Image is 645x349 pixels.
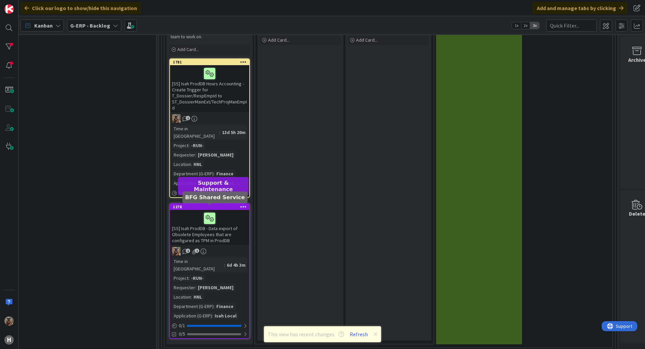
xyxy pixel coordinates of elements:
span: 0 / 1 [179,322,185,329]
div: [PERSON_NAME] [196,284,235,291]
span: Support [14,1,31,9]
div: 6d 4h 3m [225,261,247,269]
span: : [212,312,213,319]
a: 1278[SS] Isah ProdDB - Data export of Obsolete Employees that are configured as TPM in ProdDBVKTi... [169,203,250,339]
span: : [191,293,192,301]
img: VK [172,247,181,256]
span: : [188,142,189,149]
span: 3x [530,22,539,29]
div: VK [170,247,249,256]
div: HNL [192,161,204,168]
span: Add Card... [268,37,290,43]
div: Department (G-ERP) [172,303,214,310]
div: 1278 [173,205,249,209]
div: 0/1 [170,189,249,197]
div: 1781 [170,59,249,65]
div: Application (G-ERP) [172,179,209,187]
span: : [191,161,192,168]
b: G-ERP - Backlog [70,22,110,29]
span: : [214,303,215,310]
div: -RUN- [189,142,205,149]
div: Isah Local [213,312,238,319]
img: VK [4,316,14,326]
span: Add Card... [356,37,378,43]
span: : [188,274,189,282]
div: 1278 [170,204,249,210]
span: : [224,261,225,269]
div: VK [170,114,249,123]
img: VK [172,114,181,123]
span: 2x [521,22,530,29]
span: : [219,129,220,136]
div: [SS] Isah ProdDB - Data export of Obsolete Employees that are configured as TPM in ProdDB [170,210,249,245]
span: 2 [186,249,190,253]
span: : [214,170,215,177]
span: : [195,284,196,291]
div: 1278[SS] Isah ProdDB - Data export of Obsolete Employees that are configured as TPM in ProdDB [170,204,249,245]
div: 0/1 [170,321,249,330]
div: [SS] Isah ProdDB Hours Accounting - Create Trigger for T_Dossier/RespEmpId to ST_DossierMainExt/T... [170,65,249,112]
span: 1x [512,22,521,29]
a: 1781[SS] Isah ProdDB Hours Accounting - Create Trigger for T_Dossier/RespEmpId to ST_DossierMainE... [169,58,250,198]
div: Finance [215,303,235,310]
div: Project [172,274,188,282]
div: Application (G-ERP) [172,312,212,319]
span: 1 [186,116,190,120]
div: Location [172,161,191,168]
div: 1781[SS] Isah ProdDB Hours Accounting - Create Trigger for T_Dossier/RespEmpId to ST_DossierMainE... [170,59,249,112]
span: : [195,151,196,159]
div: Time in [GEOGRAPHIC_DATA] [172,258,224,272]
div: Click our logo to show/hide this navigation [20,2,141,14]
button: Refresh [347,330,370,339]
span: This view has recent changes. [268,330,344,338]
span: Kanban [34,21,53,30]
h5: Support & Maintenance [181,180,246,192]
span: 1 [195,249,199,253]
div: Requester [172,151,195,159]
input: Quick Filter... [546,19,597,32]
div: Project [172,142,188,149]
div: H [4,335,14,345]
div: Department (G-ERP) [172,170,214,177]
div: Finance [215,170,235,177]
div: 1781 [173,60,249,64]
span: 0/5 [179,331,185,338]
span: Add Card... [177,46,199,52]
div: Time in [GEOGRAPHIC_DATA] [172,125,219,140]
h5: BFG Shared Service [185,194,245,201]
div: HNL [192,293,204,301]
img: Visit kanbanzone.com [4,4,14,14]
div: Add and manage tabs by clicking [533,2,628,14]
div: 13d 5h 20m [220,129,247,136]
div: Requester [172,284,195,291]
div: [PERSON_NAME] [196,151,235,159]
div: Location [172,293,191,301]
div: -RUN- [189,274,205,282]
